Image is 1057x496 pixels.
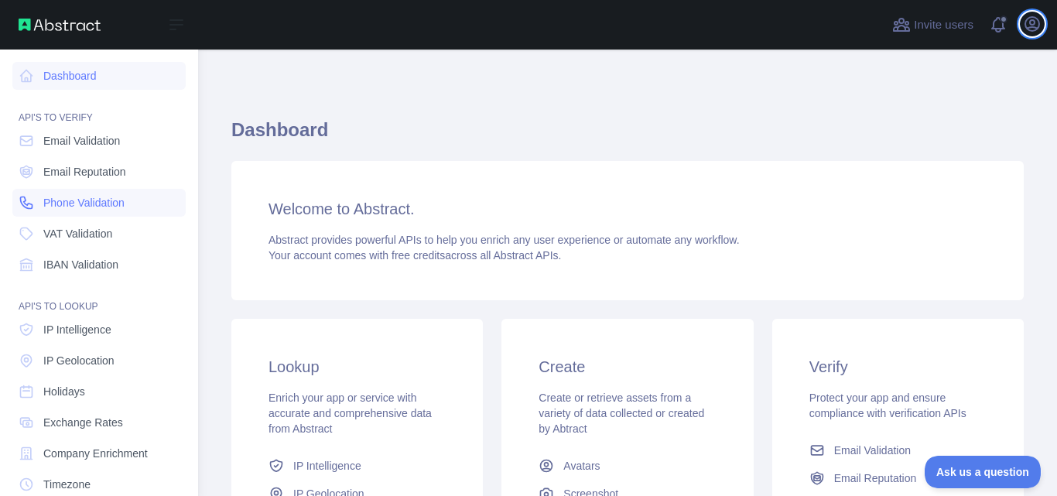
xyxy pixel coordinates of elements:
[43,195,125,210] span: Phone Validation
[12,251,186,279] a: IBAN Validation
[12,220,186,248] a: VAT Validation
[914,16,973,34] span: Invite users
[12,347,186,375] a: IP Geolocation
[12,158,186,186] a: Email Reputation
[532,452,722,480] a: Avatars
[12,62,186,90] a: Dashboard
[43,133,120,149] span: Email Validation
[269,392,432,435] span: Enrich your app or service with accurate and comprehensive data from Abstract
[43,477,91,492] span: Timezone
[231,118,1024,155] h1: Dashboard
[803,464,993,492] a: Email Reputation
[12,409,186,436] a: Exchange Rates
[392,249,445,262] span: free credits
[269,356,446,378] h3: Lookup
[43,257,118,272] span: IBAN Validation
[19,19,101,31] img: Abstract API
[43,226,112,241] span: VAT Validation
[43,164,126,180] span: Email Reputation
[293,458,361,474] span: IP Intelligence
[12,282,186,313] div: API'S TO LOOKUP
[12,316,186,344] a: IP Intelligence
[43,415,123,430] span: Exchange Rates
[539,392,704,435] span: Create or retrieve assets from a variety of data collected or created by Abtract
[43,384,85,399] span: Holidays
[834,470,917,486] span: Email Reputation
[12,378,186,405] a: Holidays
[12,93,186,124] div: API'S TO VERIFY
[12,440,186,467] a: Company Enrichment
[269,198,987,220] h3: Welcome to Abstract.
[12,127,186,155] a: Email Validation
[43,322,111,337] span: IP Intelligence
[43,446,148,461] span: Company Enrichment
[539,356,716,378] h3: Create
[43,353,115,368] span: IP Geolocation
[12,189,186,217] a: Phone Validation
[834,443,911,458] span: Email Validation
[262,452,452,480] a: IP Intelligence
[889,12,977,37] button: Invite users
[269,234,740,246] span: Abstract provides powerful APIs to help you enrich any user experience or automate any workflow.
[925,456,1042,488] iframe: Toggle Customer Support
[809,356,987,378] h3: Verify
[809,392,966,419] span: Protect your app and ensure compliance with verification APIs
[803,436,993,464] a: Email Validation
[269,249,561,262] span: Your account comes with across all Abstract APIs.
[563,458,600,474] span: Avatars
